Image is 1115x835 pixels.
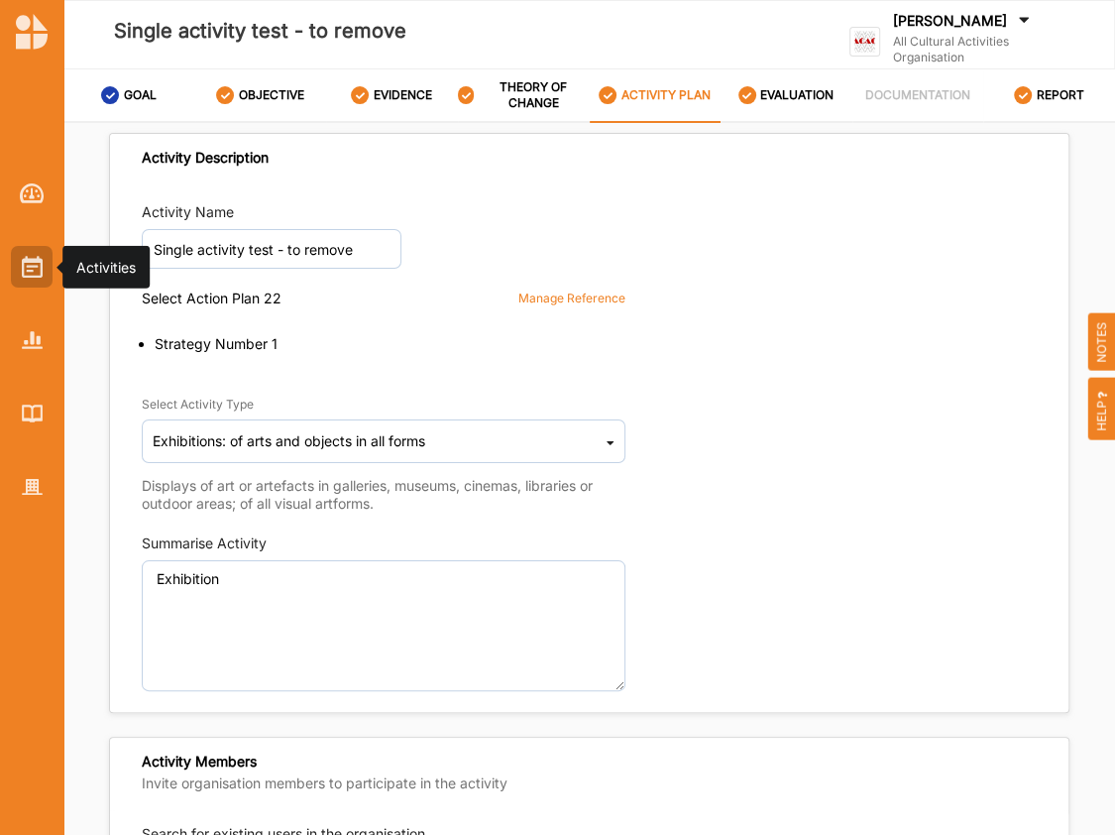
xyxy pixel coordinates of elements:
div: Exhibitions: of arts and objects in all forms [153,434,425,448]
label: OBJECTIVE [239,87,304,103]
div: Activity Description [142,149,269,167]
div: Select Action Plan 22 [142,290,281,307]
label: EVIDENCE [374,87,432,103]
img: Organisation [22,479,43,496]
img: Dashboard [20,183,45,203]
div: Select Activity Type [142,397,254,413]
label: EVALUATION [760,87,834,103]
div: Activity Members [142,753,507,795]
div: Activities [76,257,136,277]
img: Reports [22,331,43,348]
div: Manage Reference [518,290,625,307]
a: Dashboard [11,173,53,214]
img: Library [22,405,43,421]
label: [PERSON_NAME] [893,12,1007,30]
label: DOCUMENTATION [865,87,970,103]
label: GOAL [124,87,157,103]
a: Reports [11,319,53,361]
div: Displays of art or artefacts in galleries, museums, cinemas, libraries or outdoor areas; of all v... [142,477,625,513]
label: All Cultural Activities Organisation [893,34,1057,65]
label: Invite organisation members to participate in the activity [142,775,507,792]
a: Library [11,393,53,434]
img: Activities [22,256,43,278]
li: Strategy Number 1 [155,335,625,353]
label: REPORT [1036,87,1083,103]
label: ACTIVITY PLAN [621,87,711,103]
a: Organisation [11,466,53,508]
img: logo [849,27,880,58]
label: THEORY OF CHANGE [479,79,589,111]
div: Summarise Activity [142,534,267,553]
div: Activity Name [142,202,234,222]
textarea: Exhibition [142,560,625,690]
label: Single activity test - to remove [114,15,406,48]
img: logo [16,14,48,50]
a: Activities [11,246,53,288]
